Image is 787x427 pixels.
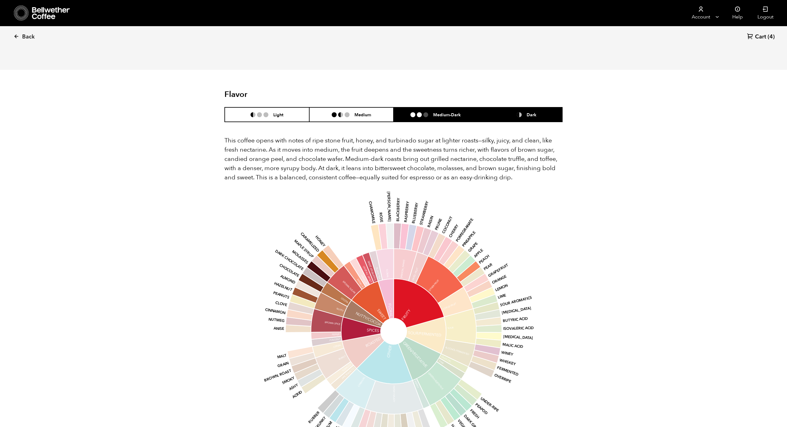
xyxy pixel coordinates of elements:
[354,112,371,117] h6: Medium
[768,33,775,41] span: (4)
[273,112,283,117] h6: Light
[527,112,536,117] h6: Dark
[433,112,461,117] h6: Medium-Dark
[747,33,775,41] a: Cart (4)
[224,136,563,182] p: This coffee opens with notes of ripe stone fruit, honey, and turbinado sugar at lighter roasts—si...
[755,33,766,41] span: Cart
[22,33,35,41] span: Back
[224,90,337,99] h2: Flavor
